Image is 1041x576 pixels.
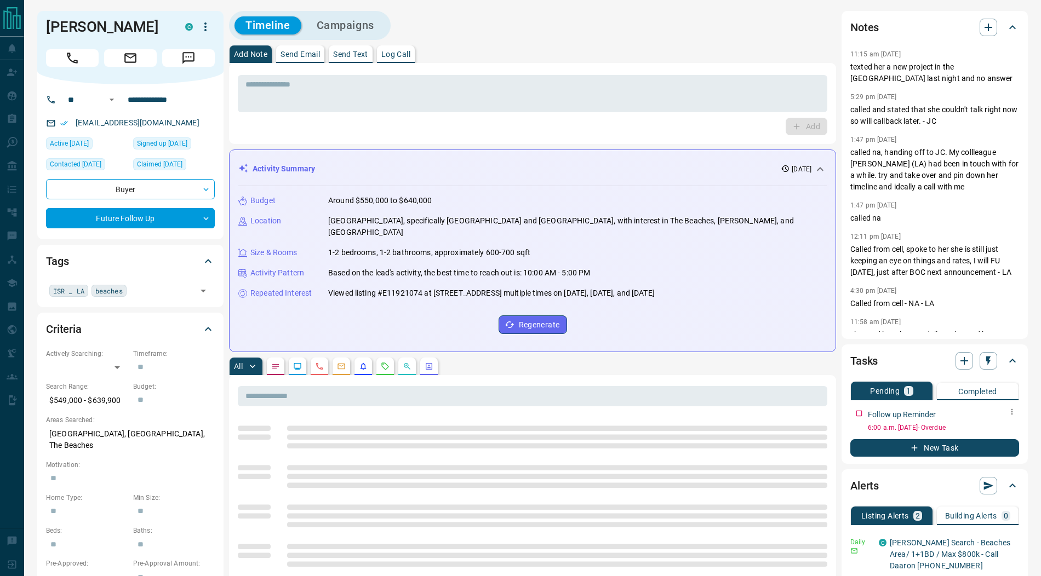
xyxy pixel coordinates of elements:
[850,201,897,209] p: 1:47 pm [DATE]
[850,61,1019,84] p: texted her a new project in the [GEOGRAPHIC_DATA] last night and no answer
[328,267,590,279] p: Based on the lead's activity, the best time to reach out is: 10:00 AM - 5:00 PM
[906,387,911,395] p: 1
[1004,512,1008,520] p: 0
[403,362,411,371] svg: Opportunities
[250,287,312,299] p: Repeated Interest
[792,164,811,174] p: [DATE]
[46,137,128,153] div: Wed Jul 16 2025
[293,362,302,371] svg: Lead Browsing Activity
[238,159,827,179] div: Activity Summary[DATE]
[850,298,1019,309] p: Called from cell - NA - LA
[46,179,215,199] div: Buyer
[945,512,997,520] p: Building Alerts
[868,423,1019,433] p: 6:00 a.m. [DATE] - Overdue
[850,329,1019,341] p: changed her alerts to daily and texted her
[850,147,1019,193] p: called na, handing off to JC. My collleague [PERSON_NAME] (LA) had been in touch with for a while...
[916,512,920,520] p: 2
[306,16,385,34] button: Campaigns
[850,318,901,326] p: 11:58 am [DATE]
[46,18,169,36] h1: [PERSON_NAME]
[850,93,897,101] p: 5:29 pm [DATE]
[46,493,128,503] p: Home Type:
[46,208,215,228] div: Future Follow Up
[868,409,936,421] p: Follow up Reminder
[850,352,878,370] h2: Tasks
[46,558,128,568] p: Pre-Approved:
[879,539,886,546] div: condos.ca
[850,104,1019,127] p: called and stated that she couldn't talk right now so will callback later. - JC
[46,391,128,410] p: $549,000 - $639,900
[890,538,1010,570] a: [PERSON_NAME] Search - Beaches Area/ 1+1BD / Max $800k - Call Daaron [PHONE_NUMBER]
[104,49,157,67] span: Email
[271,362,280,371] svg: Notes
[850,50,901,58] p: 11:15 am [DATE]
[50,138,89,149] span: Active [DATE]
[850,136,897,143] p: 1:47 pm [DATE]
[850,537,872,547] p: Daily
[133,558,215,568] p: Pre-Approval Amount:
[850,212,1019,224] p: called na
[870,387,900,395] p: Pending
[46,425,215,454] p: [GEOGRAPHIC_DATA], [GEOGRAPHIC_DATA], The Beaches
[499,315,567,334] button: Regenerate
[328,287,655,299] p: Viewed listing #E11921074 at [STREET_ADDRESS] multiple times on [DATE], [DATE], and [DATE]
[46,158,128,174] div: Fri Sep 13 2024
[105,93,118,106] button: Open
[958,388,997,395] p: Completed
[133,526,215,535] p: Baths:
[76,118,199,127] a: [EMAIL_ADDRESS][DOMAIN_NAME]
[46,526,128,535] p: Beds:
[60,119,68,127] svg: Email Verified
[381,362,390,371] svg: Requests
[46,382,128,391] p: Search Range:
[133,493,215,503] p: Min Size:
[133,382,215,391] p: Budget:
[162,49,215,67] span: Message
[137,138,187,149] span: Signed up [DATE]
[337,362,346,371] svg: Emails
[133,349,215,359] p: Timeframe:
[53,285,84,296] span: ISR _ LA
[861,512,909,520] p: Listing Alerts
[850,233,901,240] p: 12:11 pm [DATE]
[281,50,320,58] p: Send Email
[185,23,193,31] div: condos.ca
[850,348,1019,374] div: Tasks
[50,159,101,170] span: Contacted [DATE]
[850,473,1019,499] div: Alerts
[850,244,1019,278] p: Called from cell, spoke to her she is still just keeping an eye on things and rates, I will FU [D...
[46,460,215,470] p: Motivation:
[333,50,368,58] p: Send Text
[850,14,1019,41] div: Notes
[381,50,410,58] p: Log Call
[95,285,123,296] span: beaches
[328,195,432,206] p: Around $550,000 to $640,000
[46,248,215,274] div: Tags
[850,19,879,36] h2: Notes
[137,159,182,170] span: Claimed [DATE]
[850,439,1019,457] button: New Task
[328,215,827,238] p: [GEOGRAPHIC_DATA], specifically [GEOGRAPHIC_DATA] and [GEOGRAPHIC_DATA], with interest in The Bea...
[46,415,215,425] p: Areas Searched:
[315,362,324,371] svg: Calls
[250,195,276,206] p: Budget
[234,362,243,370] p: All
[850,287,897,295] p: 4:30 pm [DATE]
[850,547,858,555] svg: Email
[234,50,267,58] p: Add Note
[133,137,215,153] div: Tue Mar 12 2024
[328,247,530,258] p: 1-2 bedrooms, 1-2 bathrooms, approximately 600-700 sqft
[250,267,304,279] p: Activity Pattern
[196,283,211,298] button: Open
[850,477,879,494] h2: Alerts
[425,362,433,371] svg: Agent Actions
[234,16,301,34] button: Timeline
[253,163,315,175] p: Activity Summary
[46,49,99,67] span: Call
[46,320,82,338] h2: Criteria
[250,215,281,227] p: Location
[133,158,215,174] div: Fri Mar 15 2024
[46,349,128,359] p: Actively Searching:
[46,316,215,342] div: Criteria
[46,252,68,270] h2: Tags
